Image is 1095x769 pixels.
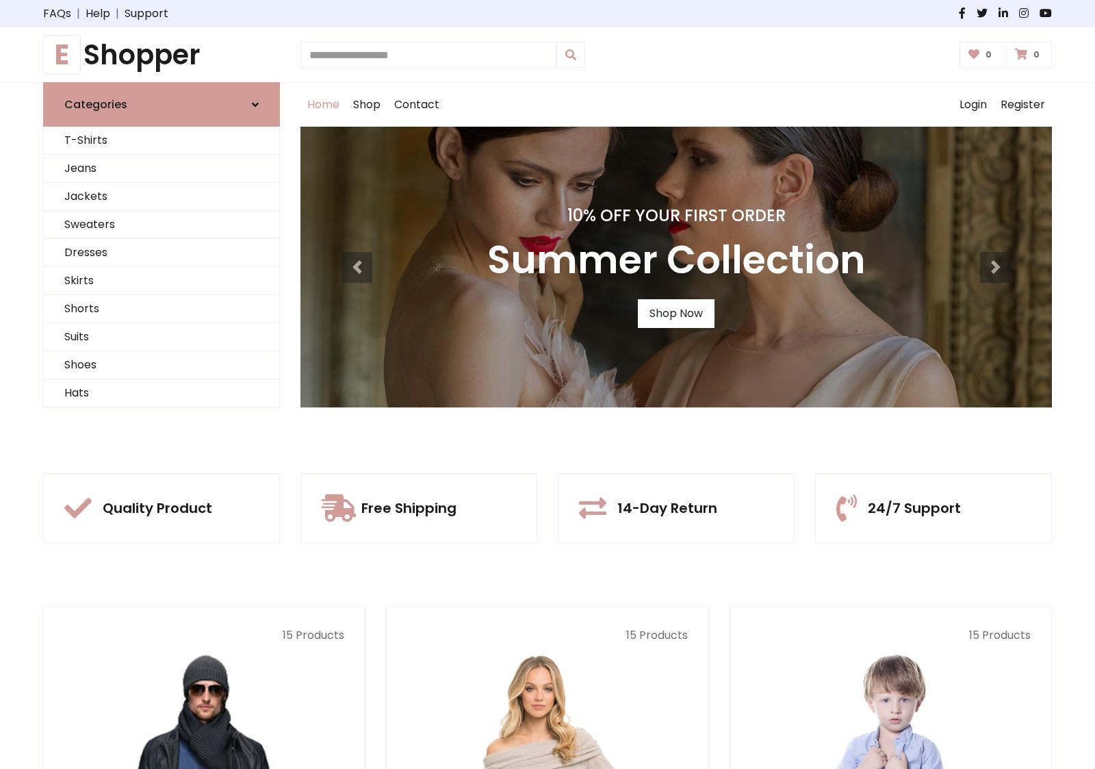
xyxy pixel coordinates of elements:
a: 0 [959,42,1004,68]
a: Dresses [44,239,279,267]
a: 0 [1006,42,1052,68]
a: Jackets [44,183,279,211]
a: Hats [44,379,279,407]
a: T-Shirts [44,127,279,155]
a: Support [125,5,168,22]
span: 0 [982,49,995,61]
a: Categories [43,82,280,127]
a: Sweaters [44,211,279,239]
h3: Summer Collection [487,237,866,283]
a: Help [86,5,110,22]
a: EShopper [43,38,280,71]
h6: Categories [64,98,127,111]
h5: Quality Product [103,500,212,516]
h5: Free Shipping [361,500,456,516]
h4: 10% Off Your First Order [487,206,866,226]
p: 15 Products [64,627,344,644]
a: Shorts [44,295,279,323]
a: Login [953,83,994,127]
span: 0 [1030,49,1043,61]
span: | [71,5,86,22]
a: Shop [346,83,387,127]
span: | [110,5,125,22]
a: Shoes [44,351,279,379]
a: Skirts [44,267,279,295]
span: E [43,35,81,75]
a: Home [300,83,346,127]
a: Jeans [44,155,279,183]
a: Shop Now [638,299,714,328]
a: Contact [387,83,446,127]
h1: Shopper [43,38,280,71]
h5: 14-Day Return [617,500,717,516]
p: 15 Products [407,627,687,644]
a: FAQs [43,5,71,22]
h5: 24/7 Support [868,500,961,516]
p: 15 Products [751,627,1031,644]
a: Suits [44,323,279,351]
a: Register [994,83,1052,127]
